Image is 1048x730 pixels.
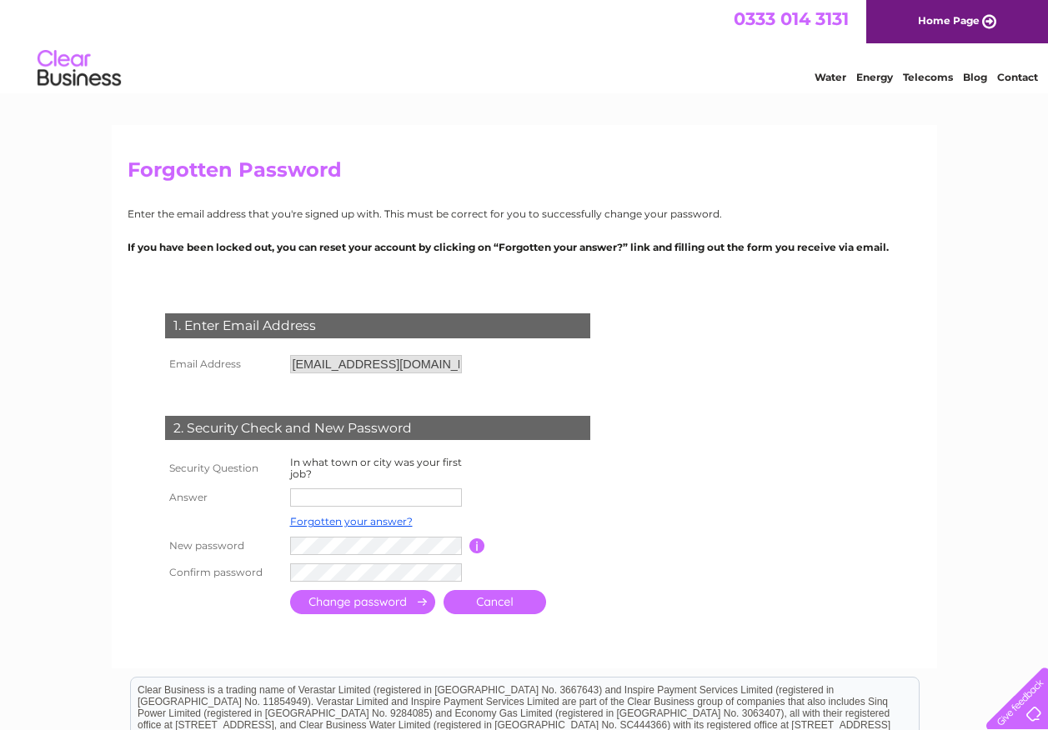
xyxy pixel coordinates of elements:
[128,206,921,222] p: Enter the email address that you're signed up with. This must be correct for you to successfully ...
[856,71,893,83] a: Energy
[734,8,849,29] a: 0333 014 3131
[290,590,435,614] input: Submit
[997,71,1038,83] a: Contact
[815,71,846,83] a: Water
[165,313,590,338] div: 1. Enter Email Address
[161,559,286,586] th: Confirm password
[469,538,485,553] input: Information
[37,43,122,94] img: logo.png
[128,239,921,255] p: If you have been locked out, you can reset your account by clicking on “Forgotten your answer?” l...
[963,71,987,83] a: Blog
[444,590,546,614] a: Cancel
[161,351,286,377] th: Email Address
[903,71,953,83] a: Telecoms
[161,484,286,511] th: Answer
[161,452,286,484] th: Security Question
[165,416,590,441] div: 2. Security Check and New Password
[290,456,462,480] label: In what town or city was your first job?
[290,515,413,527] a: Forgotten your answer?
[161,532,286,559] th: New password
[128,158,921,190] h2: Forgotten Password
[131,9,919,81] div: Clear Business is a trading name of Verastar Limited (registered in [GEOGRAPHIC_DATA] No. 3667643...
